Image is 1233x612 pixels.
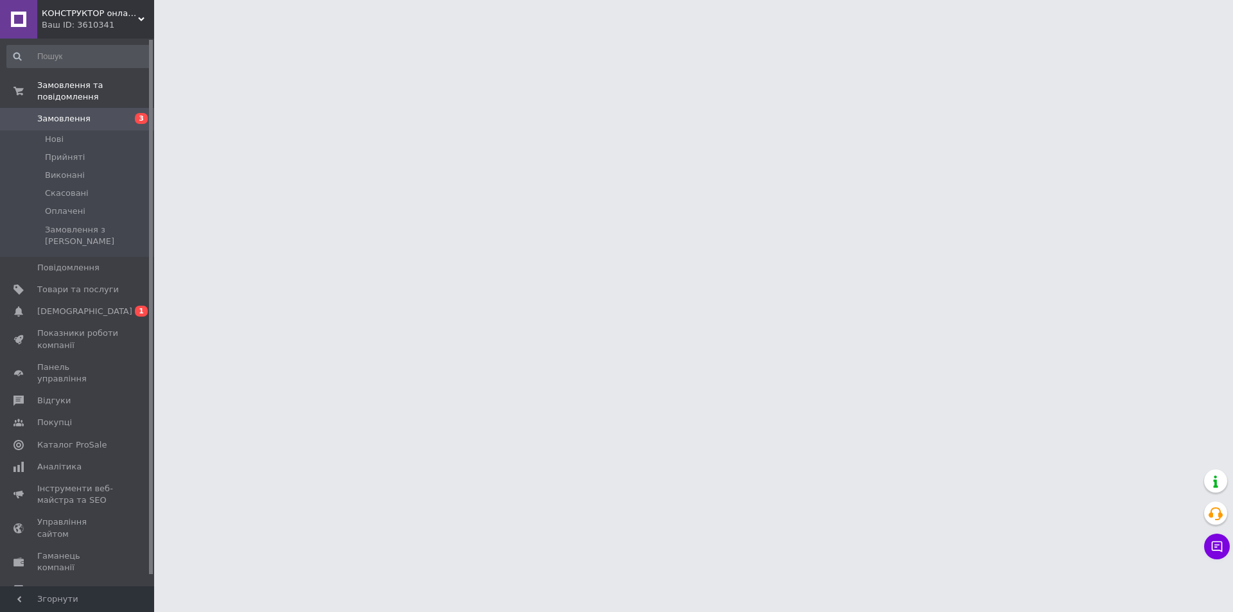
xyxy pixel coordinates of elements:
[37,395,71,407] span: Відгуки
[37,516,119,539] span: Управління сайтом
[45,188,89,199] span: Скасовані
[37,439,107,451] span: Каталог ProSale
[45,134,64,145] span: Нові
[37,262,100,274] span: Повідомлення
[37,328,119,351] span: Показники роботи компанії
[45,205,85,217] span: Оплачені
[1204,534,1230,559] button: Чат з покупцем
[37,461,82,473] span: Аналітика
[37,550,119,573] span: Гаманець компанії
[6,45,152,68] input: Пошук
[45,170,85,181] span: Виконані
[37,483,119,506] span: Інструменти веб-майстра та SEO
[45,152,85,163] span: Прийняті
[37,284,119,295] span: Товари та послуги
[45,224,150,247] span: Замовлення з [PERSON_NAME]
[37,417,72,428] span: Покупці
[37,362,119,385] span: Панель управління
[135,306,148,317] span: 1
[37,80,154,103] span: Замовлення та повідомлення
[37,584,70,595] span: Маркет
[37,306,132,317] span: [DEMOGRAPHIC_DATA]
[135,113,148,124] span: 3
[42,8,138,19] span: КОНСТРУКТОР онлайн-магазин
[37,113,91,125] span: Замовлення
[42,19,154,31] div: Ваш ID: 3610341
